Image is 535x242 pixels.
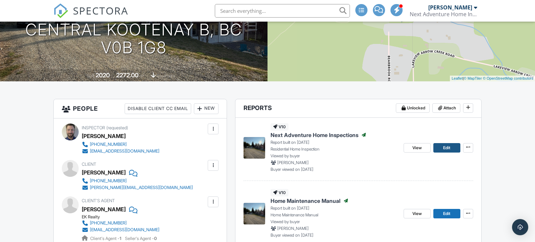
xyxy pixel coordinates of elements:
a: [EMAIL_ADDRESS][DOMAIN_NAME] [82,148,159,155]
strong: 1 [120,236,121,241]
a: [PERSON_NAME] [82,204,126,214]
span: Client's Agent [82,198,115,203]
strong: 0 [154,236,157,241]
a: [EMAIL_ADDRESS][DOMAIN_NAME] [82,226,159,233]
div: Open Intercom Messenger [512,219,528,235]
a: [PHONE_NUMBER] [82,141,159,148]
div: [EMAIL_ADDRESS][DOMAIN_NAME] [90,149,159,154]
a: [PERSON_NAME][EMAIL_ADDRESS][DOMAIN_NAME] [82,184,193,191]
div: [PERSON_NAME] [82,167,126,178]
a: Leaflet [452,76,463,80]
span: Client's Agent - [90,236,122,241]
div: [PERSON_NAME] [428,4,472,11]
div: [EMAIL_ADDRESS][DOMAIN_NAME] [90,227,159,233]
a: © OpenStreetMap contributors [483,76,533,80]
div: Next Adventure Home Inspections [410,11,477,18]
div: [PERSON_NAME][EMAIL_ADDRESS][DOMAIN_NAME] [90,185,193,190]
div: [PHONE_NUMBER] [90,142,127,147]
div: New [194,103,219,114]
a: [PHONE_NUMBER] [82,178,193,184]
span: Inspector [82,125,105,130]
h3: People [54,99,227,118]
span: (requested) [106,125,128,130]
input: Search everything... [215,4,350,18]
span: m² [139,73,145,78]
div: | [450,76,535,81]
div: 2020 [96,72,110,79]
div: [PHONE_NUMBER] [90,220,127,226]
a: SPECTORA [53,9,128,23]
span: Built [87,73,95,78]
div: EK Realty [82,214,165,220]
div: [PHONE_NUMBER] [90,178,127,184]
div: 2272.00 [116,72,138,79]
h1: [STREET_ADDRESS] Central Kootenay B, BC V0B 1G8 [11,3,257,56]
span: Client [82,162,96,167]
img: The Best Home Inspection Software - Spectora [53,3,68,18]
span: SPECTORA [73,3,128,18]
div: Disable Client CC Email [125,103,191,114]
div: [PERSON_NAME] [82,131,126,141]
span: Seller's Agent - [125,236,157,241]
a: [PHONE_NUMBER] [82,220,159,226]
a: © MapTiler [464,76,482,80]
span: basement [157,73,175,78]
